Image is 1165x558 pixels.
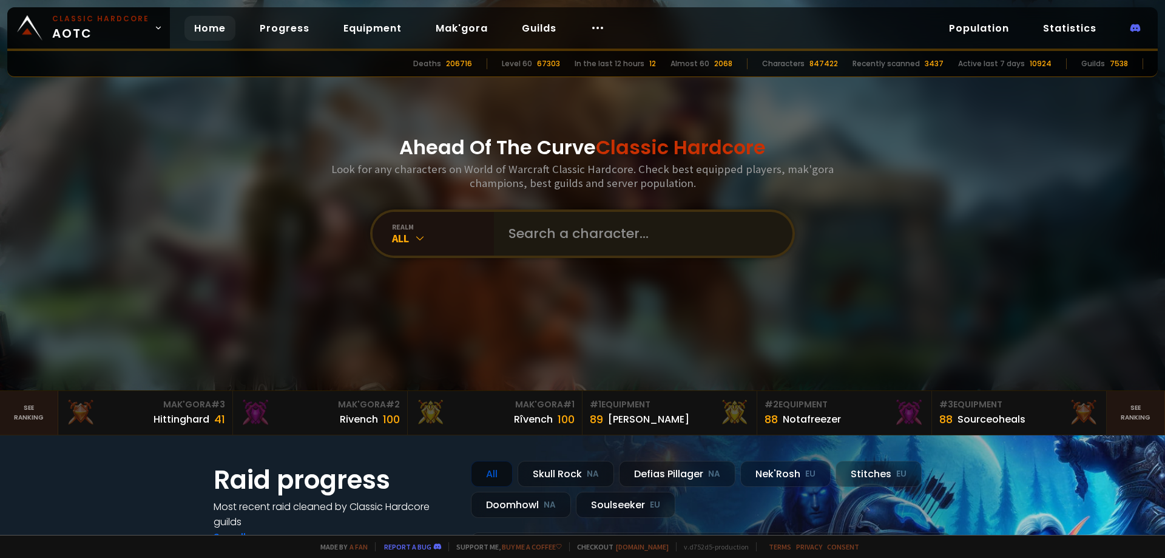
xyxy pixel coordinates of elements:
a: Population [939,16,1019,41]
a: Seeranking [1107,391,1165,435]
span: # 3 [211,398,225,410]
a: #2Equipment88Notafreezer [757,391,932,435]
small: NA [587,468,599,480]
a: #1Equipment89[PERSON_NAME] [582,391,757,435]
a: Mak'gora [426,16,498,41]
a: Progress [250,16,319,41]
a: Guilds [512,16,566,41]
div: Hittinghard [154,412,209,427]
div: Equipment [590,398,749,411]
div: Mak'Gora [240,398,400,411]
div: Equipment [939,398,1099,411]
div: Equipment [765,398,924,411]
div: Sourceoheals [957,412,1025,427]
small: Classic Hardcore [52,13,149,24]
h3: Look for any characters on World of Warcraft Classic Hardcore. Check best equipped players, mak'g... [326,162,839,190]
small: EU [650,499,660,511]
div: Characters [762,58,805,69]
div: 88 [939,411,953,427]
div: All [471,461,513,487]
div: 100 [383,411,400,427]
div: Soulseeker [576,492,675,518]
div: Mak'Gora [66,398,225,411]
a: Equipment [334,16,411,41]
input: Search a character... [501,212,778,256]
span: Made by [313,542,368,551]
div: 2068 [714,58,732,69]
div: 41 [214,411,225,427]
div: Deaths [413,58,441,69]
div: Defias Pillager [619,461,735,487]
span: # 1 [590,398,601,410]
a: Report a bug [384,542,431,551]
div: 3437 [925,58,944,69]
small: EU [896,468,907,480]
div: In the last 12 hours [575,58,644,69]
div: Notafreezer [783,412,841,427]
div: 206716 [446,58,472,69]
a: Buy me a coffee [502,542,562,551]
a: a fan [349,542,368,551]
span: # 2 [765,398,778,410]
div: 100 [558,411,575,427]
div: Mak'Gora [415,398,575,411]
span: Checkout [569,542,669,551]
div: Recently scanned [853,58,920,69]
a: Mak'Gora#2Rivench100 [233,391,408,435]
div: 10924 [1030,58,1052,69]
div: Nek'Rosh [740,461,831,487]
a: Home [184,16,235,41]
small: EU [805,468,815,480]
small: NA [544,499,556,511]
span: Classic Hardcore [596,134,766,161]
div: [PERSON_NAME] [608,412,689,427]
div: Rîvench [514,412,553,427]
span: v. d752d5 - production [676,542,749,551]
div: Level 60 [502,58,532,69]
div: Rivench [340,412,378,427]
small: NA [708,468,720,480]
div: 12 [649,58,656,69]
div: Doomhowl [471,492,571,518]
h1: Raid progress [214,461,456,499]
span: Support me, [448,542,562,551]
a: Privacy [796,542,822,551]
a: Mak'Gora#1Rîvench100 [408,391,582,435]
div: Almost 60 [670,58,709,69]
div: realm [392,222,494,231]
div: 88 [765,411,778,427]
h1: Ahead Of The Curve [399,133,766,162]
a: Statistics [1033,16,1106,41]
a: Consent [827,542,859,551]
div: 89 [590,411,603,427]
div: Stitches [836,461,922,487]
h4: Most recent raid cleaned by Classic Hardcore guilds [214,499,456,529]
span: AOTC [52,13,149,43]
span: # 3 [939,398,953,410]
a: See all progress [214,530,292,544]
a: Mak'Gora#3Hittinghard41 [58,391,233,435]
div: Skull Rock [518,461,614,487]
div: All [392,231,494,245]
div: Active last 7 days [958,58,1025,69]
a: [DOMAIN_NAME] [616,542,669,551]
span: # 2 [386,398,400,410]
a: Classic HardcoreAOTC [7,7,170,49]
a: #3Equipment88Sourceoheals [932,391,1107,435]
span: # 1 [563,398,575,410]
div: 67303 [537,58,560,69]
div: 7538 [1110,58,1128,69]
div: 847422 [809,58,838,69]
a: Terms [769,542,791,551]
div: Guilds [1081,58,1105,69]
